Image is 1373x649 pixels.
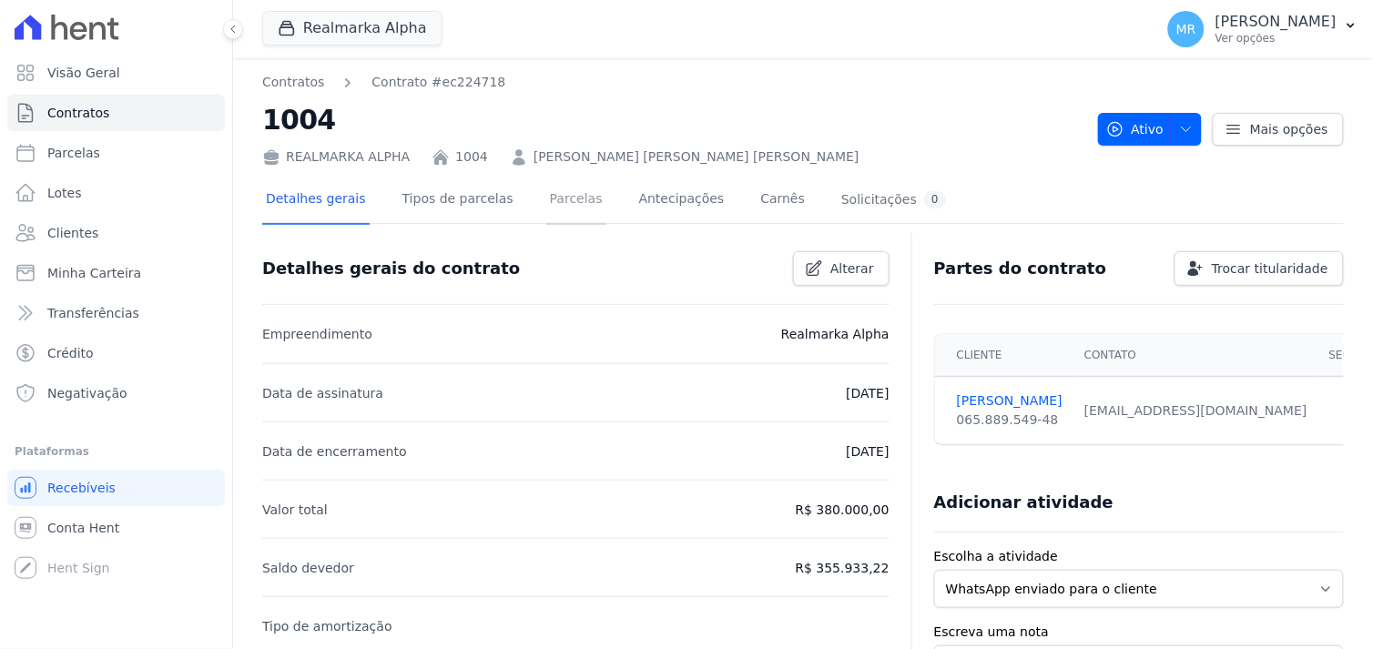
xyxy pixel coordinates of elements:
[957,411,1063,430] div: 065.889.549-48
[7,175,225,211] a: Lotes
[830,259,874,278] span: Alterar
[7,375,225,411] a: Negativação
[846,382,889,404] p: [DATE]
[1212,259,1328,278] span: Trocar titularidade
[957,391,1063,411] a: [PERSON_NAME]
[1213,113,1344,146] a: Mais opções
[262,147,410,167] div: REALMARKA ALPHA
[1154,4,1373,55] button: MR [PERSON_NAME] Ver opções
[455,147,488,167] a: 1004
[1084,401,1307,421] div: [EMAIL_ADDRESS][DOMAIN_NAME]
[7,510,225,546] a: Conta Hent
[534,147,859,167] a: [PERSON_NAME] [PERSON_NAME] [PERSON_NAME]
[7,55,225,91] a: Visão Geral
[838,177,950,225] a: Solicitações0
[7,135,225,171] a: Parcelas
[1250,120,1328,138] span: Mais opções
[371,73,505,92] a: Contrato #ec224718
[47,64,120,82] span: Visão Geral
[47,519,119,537] span: Conta Hent
[47,144,100,162] span: Parcelas
[546,177,606,225] a: Parcelas
[262,73,324,92] a: Contratos
[934,258,1107,279] h3: Partes do contrato
[1215,13,1337,31] p: [PERSON_NAME]
[47,224,98,242] span: Clientes
[47,344,94,362] span: Crédito
[796,499,890,521] p: R$ 380.000,00
[47,184,82,202] span: Lotes
[7,215,225,251] a: Clientes
[1098,113,1203,146] button: Ativo
[781,323,890,345] p: Realmarka Alpha
[841,191,946,208] div: Solicitações
[262,11,442,46] button: Realmarka Alpha
[47,479,116,497] span: Recebíveis
[7,295,225,331] a: Transferências
[262,615,392,637] p: Tipo de amortização
[7,335,225,371] a: Crédito
[47,264,141,282] span: Minha Carteira
[262,323,372,345] p: Empreendimento
[796,557,890,579] p: R$ 355.933,22
[47,104,109,122] span: Contratos
[262,258,520,279] h3: Detalhes gerais do contrato
[934,547,1344,566] label: Escolha a atividade
[262,441,407,462] p: Data de encerramento
[636,177,728,225] a: Antecipações
[935,334,1073,377] th: Cliente
[262,382,383,404] p: Data de assinatura
[262,557,354,579] p: Saldo devedor
[757,177,809,225] a: Carnês
[846,441,889,462] p: [DATE]
[262,73,505,92] nav: Breadcrumb
[934,623,1344,642] label: Escreva uma nota
[262,499,328,521] p: Valor total
[15,441,218,462] div: Plataformas
[47,384,127,402] span: Negativação
[262,177,370,225] a: Detalhes gerais
[399,177,517,225] a: Tipos de parcelas
[1176,23,1196,35] span: MR
[924,191,946,208] div: 0
[7,470,225,506] a: Recebíveis
[1215,31,1337,46] p: Ver opções
[1175,251,1344,286] a: Trocar titularidade
[793,251,890,286] a: Alterar
[1106,113,1165,146] span: Ativo
[262,99,1083,140] h2: 1004
[934,492,1114,513] h3: Adicionar atividade
[47,304,139,322] span: Transferências
[7,95,225,131] a: Contratos
[7,255,225,291] a: Minha Carteira
[262,73,1083,92] nav: Breadcrumb
[1073,334,1318,377] th: Contato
